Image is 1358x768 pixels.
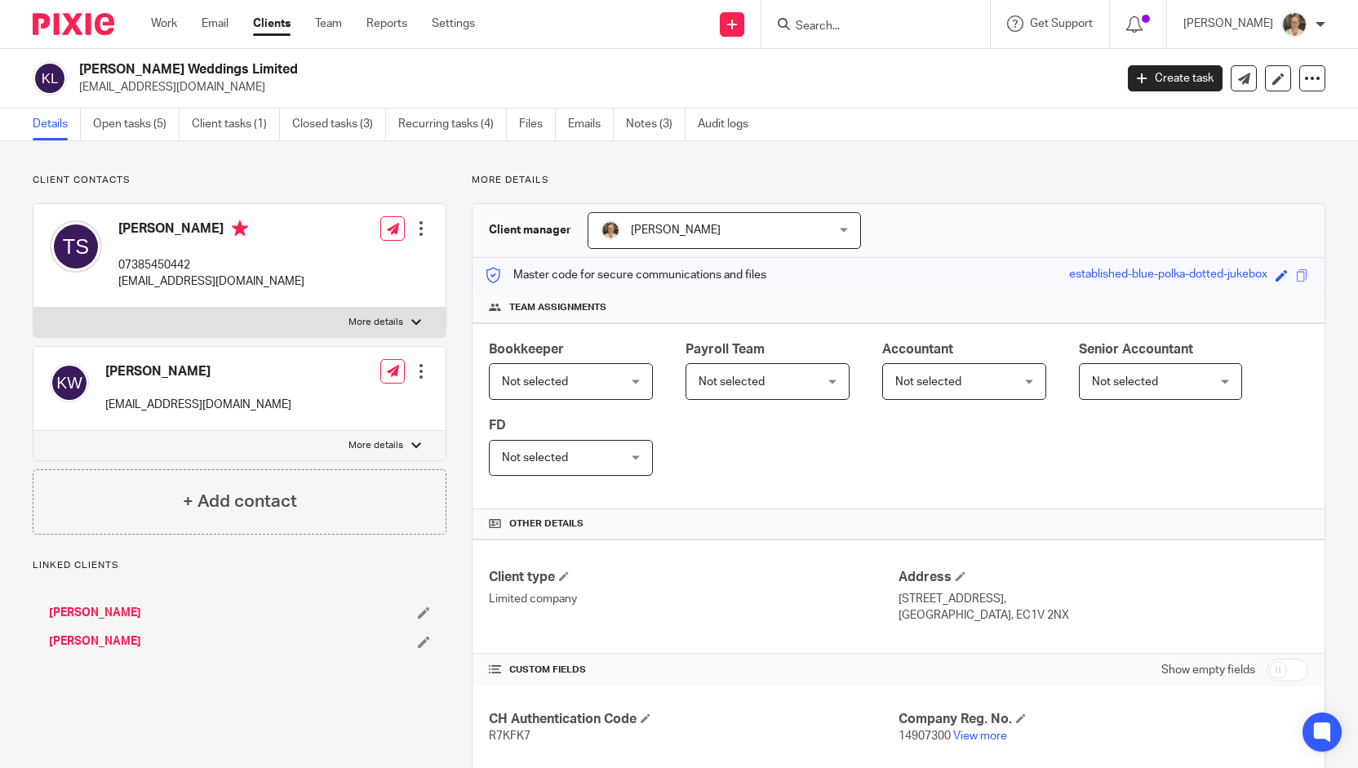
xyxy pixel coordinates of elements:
h4: [PERSON_NAME] [118,220,304,241]
span: Accountant [882,343,953,356]
span: Not selected [1092,376,1158,388]
p: [EMAIL_ADDRESS][DOMAIN_NAME] [105,397,291,413]
p: [GEOGRAPHIC_DATA], EC1V 2NX [899,607,1308,624]
img: svg%3E [33,61,67,95]
img: Pete%20with%20glasses.jpg [601,220,620,240]
h4: CUSTOM FIELDS [489,664,899,677]
p: 07385450442 [118,257,304,273]
p: More details [472,174,1325,187]
a: Client tasks (1) [192,109,280,140]
a: Open tasks (5) [93,109,180,140]
a: Work [151,16,177,32]
p: More details [348,316,403,329]
a: [PERSON_NAME] [49,605,141,621]
span: Not selected [502,452,568,464]
h4: Address [899,569,1308,586]
a: Files [519,109,556,140]
img: Pete%20with%20glasses.jpg [1281,11,1307,38]
p: [EMAIL_ADDRESS][DOMAIN_NAME] [118,273,304,290]
h4: [PERSON_NAME] [105,363,291,380]
h2: [PERSON_NAME] Weddings Limited [79,61,899,78]
p: Linked clients [33,559,446,572]
h4: Company Reg. No. [899,711,1308,728]
a: Create task [1128,65,1223,91]
span: 14907300 [899,730,951,742]
span: Senior Accountant [1079,343,1193,356]
p: [STREET_ADDRESS], [899,591,1308,607]
span: Payroll Team [686,343,765,356]
a: Audit logs [698,109,761,140]
span: FD [489,419,506,432]
a: Notes (3) [626,109,686,140]
a: Details [33,109,81,140]
p: Limited company [489,591,899,607]
img: Pixie [33,13,114,35]
span: [PERSON_NAME] [631,224,721,236]
i: Primary [232,220,248,237]
p: Client contacts [33,174,446,187]
span: Get Support [1030,18,1093,29]
img: svg%3E [50,363,89,402]
a: Settings [432,16,475,32]
a: Reports [366,16,407,32]
img: svg%3E [50,220,102,273]
a: Clients [253,16,291,32]
p: [PERSON_NAME] [1183,16,1273,32]
a: Closed tasks (3) [292,109,386,140]
a: Team [315,16,342,32]
label: Show empty fields [1161,662,1255,678]
p: More details [348,439,403,452]
a: [PERSON_NAME] [49,633,141,650]
h4: Client type [489,569,899,586]
a: View more [953,730,1007,742]
span: Not selected [895,376,961,388]
span: Not selected [502,376,568,388]
div: established-blue-polka-dotted-jukebox [1069,266,1267,285]
a: Emails [568,109,614,140]
span: Not selected [699,376,765,388]
p: [EMAIL_ADDRESS][DOMAIN_NAME] [79,79,1103,95]
span: Team assignments [509,301,606,314]
a: Recurring tasks (4) [398,109,507,140]
span: Bookkeeper [489,343,564,356]
input: Search [794,20,941,34]
span: Other details [509,517,584,530]
p: Master code for secure communications and files [485,267,766,283]
span: R7KFK7 [489,730,530,742]
a: Email [202,16,229,32]
h3: Client manager [489,222,571,238]
h4: + Add contact [183,489,297,514]
h4: CH Authentication Code [489,711,899,728]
